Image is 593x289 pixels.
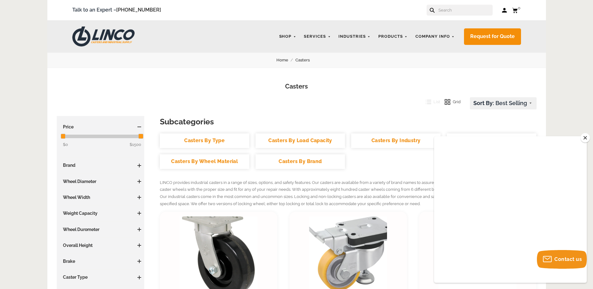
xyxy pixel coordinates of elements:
[256,154,345,169] a: Casters By Brand
[335,31,374,43] a: Industries
[537,250,587,269] button: Contact us
[438,5,493,16] input: Search
[160,154,249,169] a: Casters By Wheel Material
[276,57,295,64] a: Home
[60,194,141,200] h3: Wheel Width
[295,57,317,64] a: Casters
[160,133,249,148] a: Casters By Type
[581,133,590,142] button: Close
[412,31,458,43] a: Company Info
[57,82,537,91] h1: Casters
[60,226,141,233] h3: Wheel Durometer
[518,6,520,10] span: 0
[502,7,507,13] a: Log in
[375,31,411,43] a: Products
[63,142,68,147] span: $0
[160,179,537,208] p: LINCO provides industrial casters in a range of sizes, options, and safety features. Our casters ...
[60,242,141,248] h3: Overall Height
[130,141,141,148] span: $1500
[60,124,141,130] h3: Price
[72,6,161,14] span: Talk to an Expert –
[301,31,334,43] a: Services
[116,7,161,13] a: [PHONE_NUMBER]
[447,133,536,148] a: Casters By Wheel Diameter
[276,31,299,43] a: Shop
[440,97,461,107] button: Grid
[421,97,440,107] button: List
[256,133,345,148] a: Casters By Load Capacity
[351,133,441,148] a: Casters By Industry
[60,258,141,264] h3: Brake
[60,178,141,185] h3: Wheel Diameter
[60,274,141,280] h3: Caster Type
[464,28,521,45] a: Request for Quote
[60,210,141,216] h3: Weight Capacity
[160,116,537,127] h3: Subcategories
[72,26,135,46] img: LINCO CASTERS & INDUSTRIAL SUPPLY
[554,256,582,262] span: Contact us
[60,162,141,168] h3: Brand
[512,6,521,14] a: 0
